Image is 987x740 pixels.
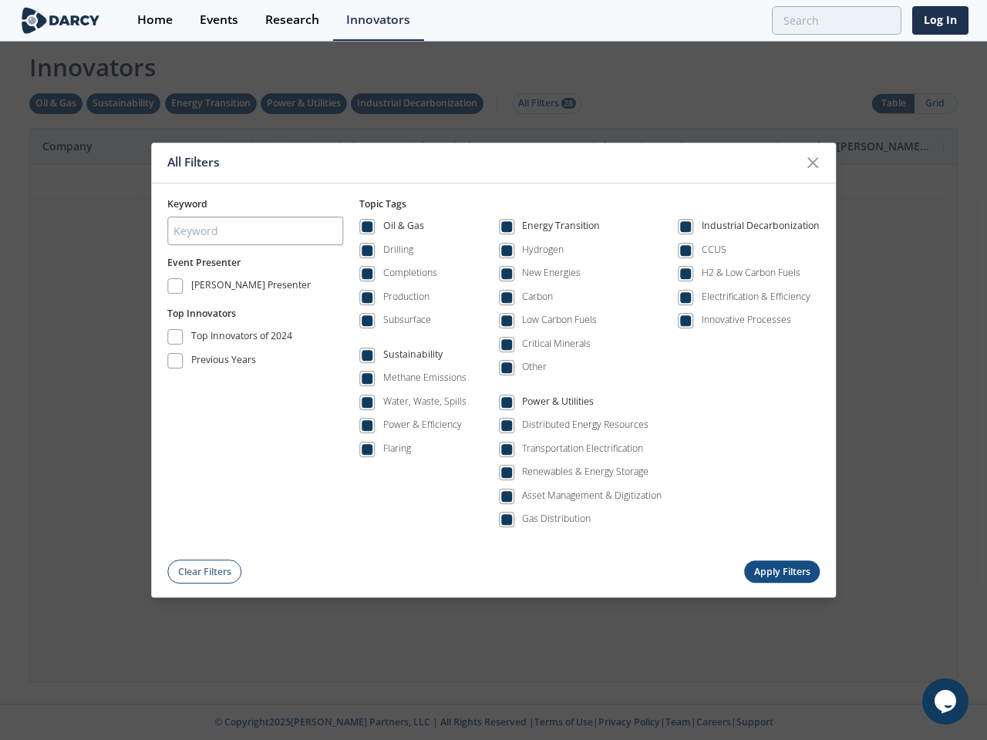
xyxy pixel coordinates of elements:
[191,278,311,297] div: [PERSON_NAME] Presenter
[167,560,241,584] button: Clear Filters
[383,290,429,304] div: Production
[137,14,173,26] div: Home
[522,466,648,479] div: Renewables & Energy Storage
[19,7,103,34] img: logo-wide.svg
[522,243,564,257] div: Hydrogen
[167,217,343,245] input: Keyword
[383,395,467,409] div: Water, Waste, Spills
[383,220,424,238] div: Oil & Gas
[200,14,238,26] div: Events
[383,314,431,328] div: Subsurface
[167,197,207,210] span: Keyword
[522,337,591,351] div: Critical Minerals
[522,314,597,328] div: Low Carbon Fuels
[922,678,972,725] iframe: chat widget
[346,14,410,26] div: Innovators
[167,256,241,269] span: Event Presenter
[522,361,547,375] div: Other
[359,197,406,210] span: Topic Tags
[383,267,437,281] div: Completions
[383,243,413,257] div: Drilling
[383,442,411,456] div: Flaring
[383,372,467,385] div: Methane Emissions
[522,513,591,526] div: Gas Distribution
[522,489,662,503] div: Asset Management & Digitization
[702,267,800,281] div: H2 & Low Carbon Fuels
[383,419,462,432] div: Power & Efficiency
[522,442,643,456] div: Transportation Electrification
[522,267,581,281] div: New Energies
[191,329,292,348] div: Top Innovators of 2024
[702,220,820,238] div: Industrial Decarbonization
[912,6,968,35] a: Log In
[265,14,319,26] div: Research
[167,148,798,177] div: All Filters
[522,290,553,304] div: Carbon
[167,307,236,321] button: Top Innovators
[167,307,236,320] span: Top Innovators
[702,314,791,328] div: Innovative Processes
[522,220,600,238] div: Energy Transition
[522,395,594,413] div: Power & Utilities
[191,353,256,372] div: Previous Years
[702,290,810,304] div: Electrification & Efficiency
[702,243,726,257] div: CCUS
[744,561,820,584] button: Apply Filters
[383,348,443,366] div: Sustainability
[772,6,901,35] input: Advanced Search
[522,419,648,432] div: Distributed Energy Resources
[167,256,241,270] button: Event Presenter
